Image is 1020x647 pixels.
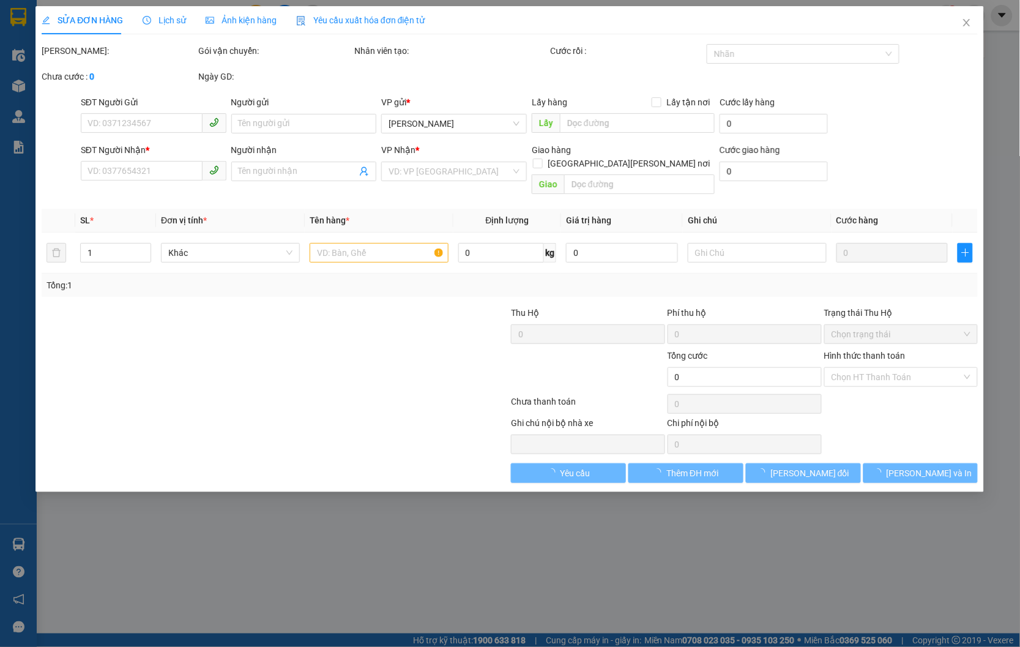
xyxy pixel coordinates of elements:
[382,145,416,155] span: VP Nhận
[950,6,985,40] button: Close
[962,18,972,28] span: close
[80,215,90,225] span: SL
[683,209,832,233] th: Ghi chú
[958,243,973,263] button: plus
[667,466,719,480] span: Thêm ĐH mới
[771,466,850,480] span: [PERSON_NAME] đổi
[824,306,978,320] div: Trạng thái Thu Hộ
[564,174,715,194] input: Dọc đường
[42,70,196,83] div: Chưa cước :
[720,162,828,181] input: Cước giao hàng
[532,113,560,133] span: Lấy
[824,351,906,361] label: Hình thức thanh toán
[143,15,186,25] span: Lịch sử
[198,70,352,83] div: Ngày GD:
[873,468,887,477] span: loading
[42,16,50,24] span: edit
[389,114,520,133] span: Vp Lê Hoàn
[355,44,548,58] div: Nhân viên tạo:
[296,15,425,25] span: Yêu cầu xuất hóa đơn điện tử
[959,248,973,258] span: plus
[209,118,219,127] span: phone
[863,463,978,483] button: [PERSON_NAME] và In
[560,113,715,133] input: Dọc đường
[511,308,539,318] span: Thu Hộ
[143,16,151,24] span: clock-circle
[89,72,94,81] b: 0
[360,166,370,176] span: user-add
[512,463,627,483] button: Yêu cầu
[668,416,822,435] div: Chi phí nội bộ
[662,95,715,109] span: Lấy tận nơi
[547,468,560,477] span: loading
[162,215,207,225] span: Đơn vị tính
[47,279,394,292] div: Tổng: 1
[81,143,226,157] div: SĐT Người Nhận
[545,243,557,263] span: kg
[720,145,781,155] label: Cước giao hàng
[668,351,708,361] span: Tổng cước
[231,143,377,157] div: Người nhận
[209,165,219,175] span: phone
[758,468,771,477] span: loading
[382,95,527,109] div: VP gửi
[887,466,972,480] span: [PERSON_NAME] và In
[668,306,822,324] div: Phí thu hộ
[746,463,861,483] button: [PERSON_NAME] đổi
[560,466,590,480] span: Yêu cầu
[628,463,743,483] button: Thêm ĐH mới
[532,174,564,194] span: Giao
[688,243,827,263] input: Ghi Chú
[567,215,612,225] span: Giá trị hàng
[550,44,704,58] div: Cước rồi :
[836,243,948,263] input: 0
[42,44,196,58] div: [PERSON_NAME]:
[486,215,529,225] span: Định lượng
[510,395,666,416] div: Chưa thanh toán
[81,95,226,109] div: SĐT Người Gửi
[198,44,352,58] div: Gói vận chuyển:
[310,243,449,263] input: VD: Bàn, Ghế
[720,97,775,107] label: Cước lấy hàng
[832,325,971,343] span: Chọn trạng thái
[532,145,571,155] span: Giao hàng
[511,416,665,435] div: Ghi chú nội bộ nhà xe
[543,157,715,170] span: [GEOGRAPHIC_DATA][PERSON_NAME] nơi
[169,244,293,262] span: Khác
[836,215,879,225] span: Cước hàng
[720,114,828,133] input: Cước lấy hàng
[206,15,277,25] span: Ảnh kiện hàng
[310,215,349,225] span: Tên hàng
[653,468,667,477] span: loading
[296,16,306,26] img: icon
[206,16,214,24] span: picture
[42,15,123,25] span: SỬA ĐƠN HÀNG
[47,243,66,263] button: delete
[532,97,567,107] span: Lấy hàng
[231,95,377,109] div: Người gửi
